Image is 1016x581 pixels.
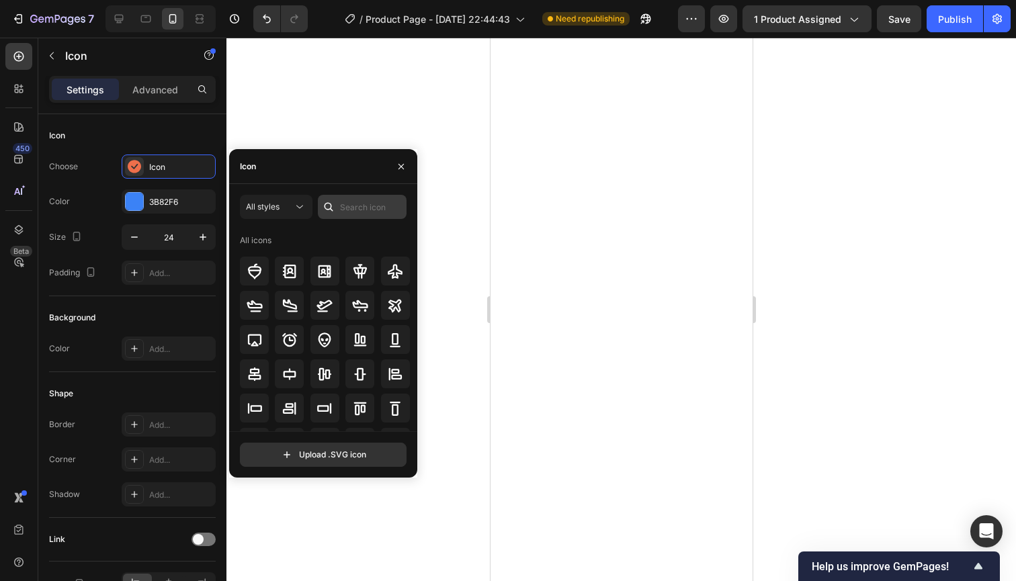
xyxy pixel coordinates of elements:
[240,195,312,219] button: All styles
[149,454,212,466] div: Add...
[877,5,921,32] button: Save
[132,83,178,97] p: Advanced
[938,12,972,26] div: Publish
[240,161,256,173] div: Icon
[240,234,271,247] div: All icons
[88,11,94,27] p: 7
[240,443,407,467] button: Upload .SVG icon
[49,388,73,400] div: Shape
[318,195,407,219] input: Search icon
[49,453,76,465] div: Corner
[65,48,179,64] p: Icon
[10,246,32,257] div: Beta
[67,83,104,97] p: Settings
[927,5,983,32] button: Publish
[743,5,872,32] button: 1 product assigned
[49,488,80,500] div: Shadow
[280,448,366,461] div: Upload .SVG icon
[49,533,65,545] div: Link
[556,13,624,25] span: Need republishing
[49,343,70,355] div: Color
[149,196,212,208] div: 3B82F6
[49,264,99,282] div: Padding
[49,195,70,208] div: Color
[970,515,1003,547] div: Open Intercom Messenger
[149,489,212,501] div: Add...
[491,38,753,581] iframe: Design area
[5,5,100,32] button: 7
[366,12,510,26] span: Product Page - [DATE] 22:44:43
[13,143,32,154] div: 450
[888,13,911,25] span: Save
[149,343,212,355] div: Add...
[754,12,841,26] span: 1 product assigned
[149,267,212,279] div: Add...
[253,5,308,32] div: Undo/Redo
[359,12,363,26] span: /
[812,560,970,573] span: Help us improve GemPages!
[812,558,986,574] button: Show survey - Help us improve GemPages!
[49,418,75,431] div: Border
[149,161,212,173] div: Icon
[49,161,78,173] div: Choose
[49,228,85,247] div: Size
[246,202,280,212] span: All styles
[49,312,95,324] div: Background
[49,130,65,142] div: Icon
[149,419,212,431] div: Add...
